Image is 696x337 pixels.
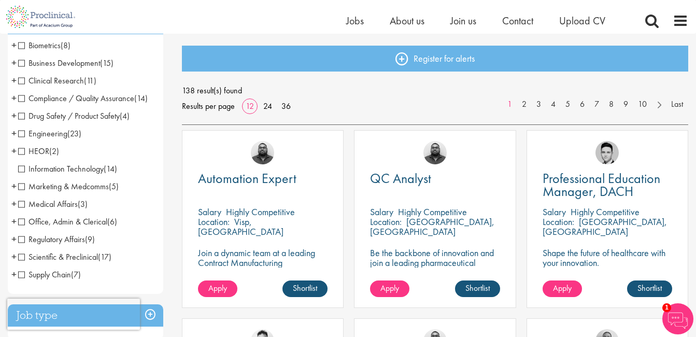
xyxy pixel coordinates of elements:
span: + [11,90,17,106]
span: Compliance / Quality Assurance [18,93,134,104]
span: Salary [198,206,221,218]
span: Scientific & Preclinical [18,251,111,262]
a: 9 [618,99,633,110]
a: Shortlist [627,280,672,297]
p: Visp, [GEOGRAPHIC_DATA] [198,216,283,237]
span: HEOR [18,146,59,157]
span: Business Development [18,58,113,68]
a: 5 [560,99,575,110]
span: 138 result(s) found [182,83,688,99]
span: (17) [98,251,111,262]
span: Regulatory Affairs [18,234,95,245]
span: + [11,196,17,212]
span: Results per page [182,99,235,114]
a: Apply [198,280,237,297]
a: Apply [543,280,582,297]
span: (3) [78,199,88,209]
span: Biometrics [18,40,70,51]
span: Scientific & Preclinical [18,251,98,262]
a: 10 [633,99,652,110]
a: Automation Expert [198,172,328,185]
span: Office, Admin & Clerical [18,216,117,227]
span: (5) [109,181,119,192]
a: About us [390,14,424,27]
a: Contact [502,14,533,27]
img: Chatbot [662,303,693,334]
span: HEOR [18,146,49,157]
span: Supply Chain [18,269,81,280]
span: Location: [198,216,230,228]
span: (2) [49,146,59,157]
span: (7) [71,269,81,280]
a: Connor Lynes [595,141,619,164]
p: Highly Competitive [571,206,640,218]
span: Drug Safety / Product Safety [18,110,130,121]
span: Supply Chain [18,269,71,280]
a: Register for alerts [182,46,688,72]
span: (8) [61,40,70,51]
span: (14) [104,163,117,174]
span: Location: [543,216,574,228]
a: Jobs [346,14,364,27]
span: Compliance / Quality Assurance [18,93,148,104]
span: Engineering [18,128,81,139]
span: + [11,108,17,123]
p: Highly Competitive [398,206,467,218]
span: + [11,178,17,194]
a: 7 [589,99,604,110]
a: Upload CV [559,14,605,27]
span: 1 [662,303,671,312]
span: Biometrics [18,40,61,51]
a: 1 [502,99,517,110]
span: Marketing & Medcomms [18,181,119,192]
a: Professional Education Manager, DACH [543,172,672,198]
a: 12 [242,101,258,111]
a: 2 [517,99,532,110]
span: Apply [553,283,572,293]
span: Information Technology [18,163,104,174]
p: Shape the future of healthcare with your innovation. [543,248,672,268]
a: Apply [370,280,409,297]
span: Medical Affairs [18,199,78,209]
span: (15) [100,58,113,68]
p: [GEOGRAPHIC_DATA], [GEOGRAPHIC_DATA] [370,216,494,237]
span: Salary [370,206,393,218]
a: Shortlist [282,280,328,297]
span: Office, Admin & Clerical [18,216,107,227]
a: 6 [575,99,590,110]
span: + [11,249,17,264]
span: Apply [380,283,399,293]
span: (6) [107,216,117,227]
span: Salary [543,206,566,218]
span: Apply [208,283,227,293]
span: Professional Education Manager, DACH [543,170,660,200]
a: 24 [260,101,276,111]
p: Be the backbone of innovation and join a leading pharmaceutical company to help keep life-changin... [370,248,500,287]
span: + [11,214,17,229]
a: 4 [546,99,561,110]
a: Ashley Bennett [251,141,274,164]
span: Marketing & Medcomms [18,181,109,192]
span: + [11,73,17,88]
span: Business Development [18,58,100,68]
span: (11) [84,75,96,86]
span: Medical Affairs [18,199,88,209]
span: Automation Expert [198,170,296,187]
span: Clinical Research [18,75,84,86]
span: (23) [67,128,81,139]
a: 36 [278,101,294,111]
span: QC Analyst [370,170,431,187]
span: + [11,37,17,53]
span: (14) [134,93,148,104]
a: 3 [531,99,546,110]
img: Ashley Bennett [423,141,447,164]
span: (9) [85,234,95,245]
span: + [11,125,17,141]
span: Clinical Research [18,75,96,86]
span: (4) [120,110,130,121]
a: Shortlist [455,280,500,297]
